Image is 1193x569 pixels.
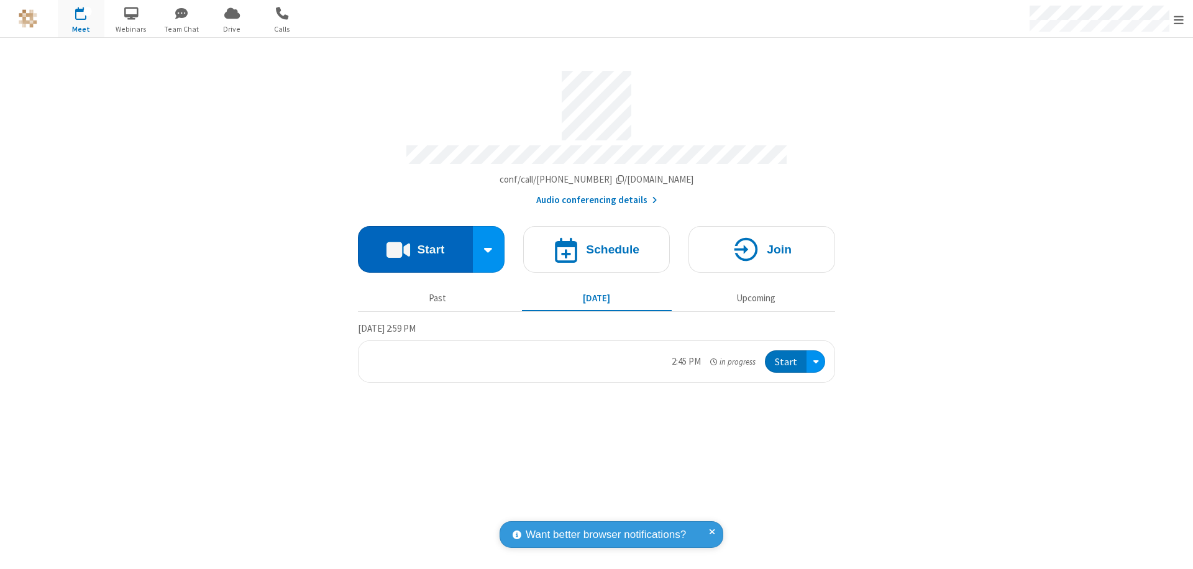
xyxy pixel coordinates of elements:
[58,24,104,35] span: Meet
[417,244,444,255] h4: Start
[765,350,807,373] button: Start
[500,173,694,187] button: Copy my meeting room linkCopy my meeting room link
[259,24,306,35] span: Calls
[158,24,205,35] span: Team Chat
[108,24,155,35] span: Webinars
[807,350,825,373] div: Open menu
[522,286,672,310] button: [DATE]
[19,9,37,28] img: QA Selenium DO NOT DELETE OR CHANGE
[363,286,513,310] button: Past
[536,193,657,207] button: Audio conferencing details
[1162,537,1184,560] iframe: Chat
[681,286,831,310] button: Upcoming
[710,356,756,368] em: in progress
[358,226,473,273] button: Start
[358,322,416,334] span: [DATE] 2:59 PM
[523,226,670,273] button: Schedule
[526,527,686,543] span: Want better browser notifications?
[767,244,792,255] h4: Join
[473,226,505,273] div: Start conference options
[358,321,835,383] section: Today's Meetings
[84,7,92,16] div: 1
[688,226,835,273] button: Join
[500,173,694,185] span: Copy my meeting room link
[586,244,639,255] h4: Schedule
[209,24,255,35] span: Drive
[358,61,835,207] section: Account details
[672,355,701,369] div: 2:45 PM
